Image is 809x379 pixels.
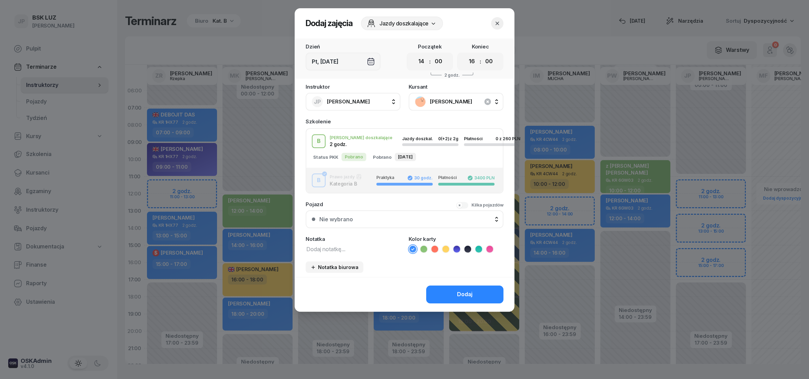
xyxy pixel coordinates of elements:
[327,98,370,105] span: [PERSON_NAME]
[306,168,503,193] button: BPrawo jazdyKategoria BPraktyka30 godz.Płatności3400 PLN
[456,202,503,209] button: Kilka pojazdów
[467,175,494,181] div: 3400 PLN
[438,136,458,141] div: 0 z 2g
[495,136,520,141] div: 0 z 260 PLN
[306,93,400,111] button: JP[PERSON_NAME]
[313,154,338,160] div: Status PKK
[306,261,363,273] button: Notatka biurowa
[402,136,433,141] span: Jazdy doszkal.
[426,286,503,303] button: Dodaj
[319,216,353,222] div: Nie wybrano
[457,290,472,299] div: Dodaj
[407,175,433,181] div: 30 godz.
[398,154,412,160] span: [DATE]
[438,175,461,181] div: Płatności
[306,129,503,168] button: B[PERSON_NAME] doszkalające2 godz.Jazdy doszkal.0(+2)z 2gPłatności0 z 260 PLNStatus PKKPobranoPob...
[373,154,391,160] div: Pobrano
[306,18,353,29] h2: Dodaj zajęcia
[341,153,366,161] div: Pobrano
[464,136,487,141] div: Płatności
[471,202,503,209] div: Kilka pojazdów
[480,57,481,66] div: :
[310,264,358,270] div: Notatka biurowa
[429,57,431,66] div: :
[379,19,429,27] span: Jazdy doszkalające
[441,136,449,141] span: (+2)
[306,210,503,228] button: Nie wybrano
[376,175,394,180] span: Praktyka
[430,97,497,106] span: [PERSON_NAME]
[314,99,321,105] span: JP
